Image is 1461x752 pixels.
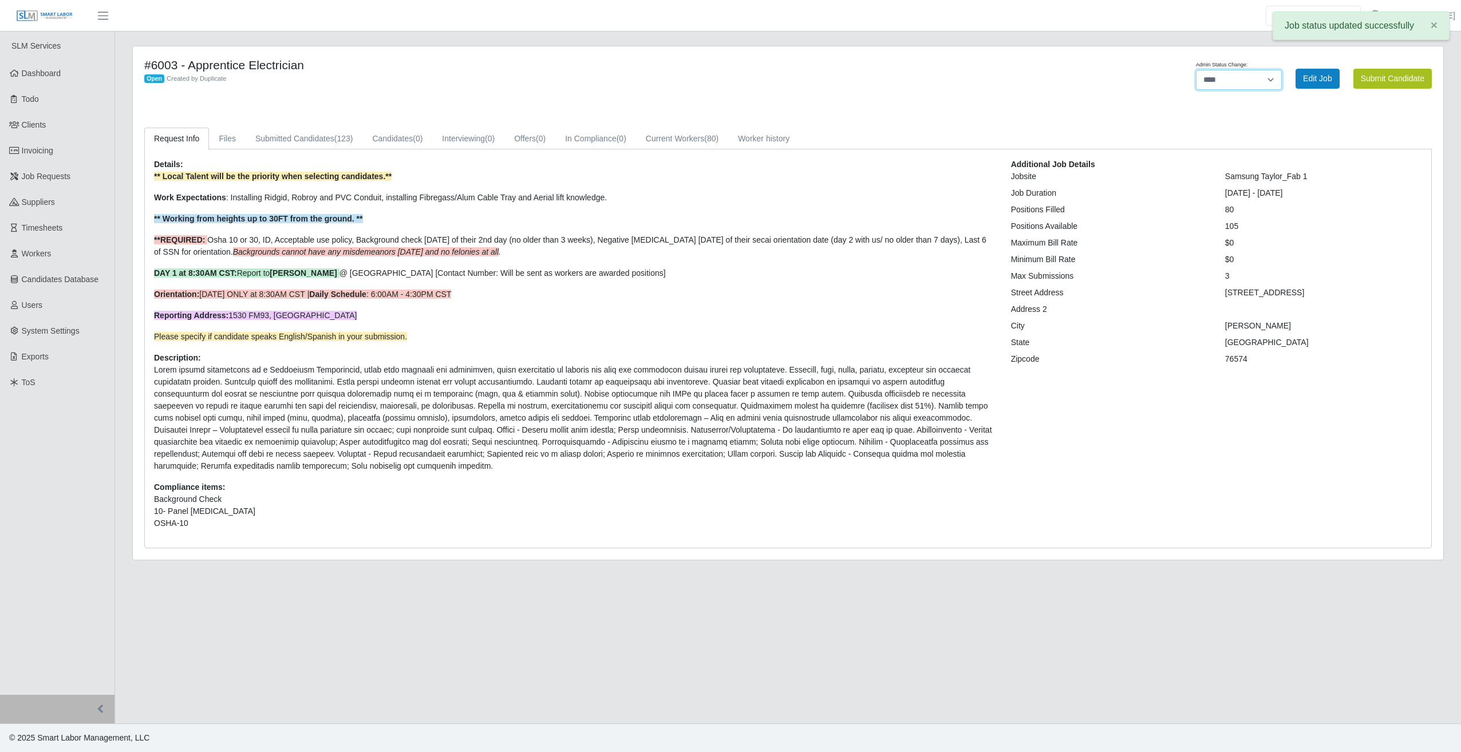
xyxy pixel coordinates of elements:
div: [GEOGRAPHIC_DATA] [1217,337,1431,349]
div: 3 [1217,270,1431,282]
em: . [233,247,501,256]
span: ToS [22,378,35,387]
p: Lorem ipsumd sitametcons ad e Seddoeiusm Temporincid, utlab etdo magnaali eni adminimven, quisn e... [154,364,994,472]
span: (0) [536,134,546,143]
span: Osha 10 or 30, ID, Acceptable use policy, Background check [DATE] of their 2nd day (no older than... [154,235,986,256]
span: Created by Duplicate [167,75,226,82]
button: Submit Candidate [1353,69,1432,89]
div: 105 [1217,220,1431,232]
span: Exports [22,352,49,361]
li: Background Check [154,493,994,505]
div: $0 [1217,254,1431,266]
span: [DATE] ONLY at 8:30AM CST | : 6:00AM - 4:30PM CST [154,290,451,299]
div: 76574 [1217,353,1431,365]
strong: Orientation: [154,290,199,299]
img: SLM Logo [16,10,73,22]
b: Additional Job Details [1011,160,1095,169]
div: Zipcode [1002,353,1217,365]
a: Current Workers [636,128,728,150]
div: Jobsite [1002,171,1217,183]
label: Admin Status Change: [1196,61,1247,69]
span: Workers [22,249,52,258]
span: Timesheets [22,223,63,232]
span: (0) [413,134,422,143]
span: SLM Services [11,41,61,50]
div: Positions Available [1002,220,1217,232]
strong: [PERSON_NAME] [270,268,337,278]
div: Job status updated successfully [1273,11,1450,40]
b: Compliance items: [154,482,225,492]
span: (123) [334,134,353,143]
div: Maximum Bill Rate [1002,237,1217,249]
span: Users [22,300,43,310]
strong: ** Local Talent will be the priority when selecting candidates.** [154,172,392,181]
div: Job Duration [1002,187,1217,199]
a: In Compliance [555,128,636,150]
div: Max Submissions [1002,270,1217,282]
h4: #6003 - Apprentice Electrician [144,58,888,72]
a: Edit Job [1296,69,1340,89]
span: Clients [22,120,46,129]
strong: DAY 1 at 8:30AM CST: [154,268,237,278]
span: (0) [485,134,495,143]
span: System Settings [22,326,80,335]
div: Minimum Bill Rate [1002,254,1217,266]
strong: Daily Schedule [309,290,366,299]
a: [PERSON_NAME] [1389,10,1455,22]
div: Samsung Taylor_Fab 1 [1217,171,1431,183]
b: Description: [154,353,201,362]
li: 10- Panel [MEDICAL_DATA] [154,505,994,517]
span: (0) [617,134,626,143]
strong: **REQUIRED: [154,235,205,244]
span: 1530 FM93, [GEOGRAPHIC_DATA] [154,311,357,320]
span: (80) [704,134,718,143]
span: Invoicing [22,146,53,155]
span: Job Requests [22,172,71,181]
a: Worker history [728,128,799,150]
a: Offers [504,128,555,150]
span: Backgrounds cannot have any misdemeanors [DATE] and no felonies at all [233,247,499,256]
span: Please specify if candidate speaks English/Spanish in your submission. [154,332,407,341]
div: [PERSON_NAME] [1217,320,1431,332]
strong: ** Working from heights up to 30FT from the ground. ** [154,214,363,223]
div: Address 2 [1002,303,1217,315]
a: Files [209,128,246,150]
p: @ [GEOGRAPHIC_DATA] [Contact Number: Will be sent as workers are awarded positions] [154,267,994,279]
span: Report to [154,268,339,278]
strong: Reporting Address: [154,311,228,320]
div: [STREET_ADDRESS] [1217,287,1431,299]
p: : Installing Ridgid, Robroy and PVC Conduit, installing Fibregass/Alum Cable Tray and Aerial lift... [154,192,994,204]
a: Candidates [362,128,432,150]
div: $0 [1217,237,1431,249]
div: 80 [1217,204,1431,216]
span: Dashboard [22,69,61,78]
a: Request Info [144,128,209,150]
li: OSHA-10 [154,517,994,529]
input: Search [1266,6,1361,26]
div: Positions Filled [1002,204,1217,216]
span: © 2025 Smart Labor Management, LLC [9,733,149,742]
span: Suppliers [22,197,55,207]
span: Todo [22,94,39,104]
a: Submitted Candidates [246,128,362,150]
div: [DATE] - [DATE] [1217,187,1431,199]
div: Street Address [1002,287,1217,299]
span: Open [144,74,164,84]
span: Candidates Database [22,275,99,284]
a: Interviewing [432,128,504,150]
b: Details: [154,160,183,169]
strong: Work Expectations [154,193,226,202]
div: City [1002,320,1217,332]
div: State [1002,337,1217,349]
